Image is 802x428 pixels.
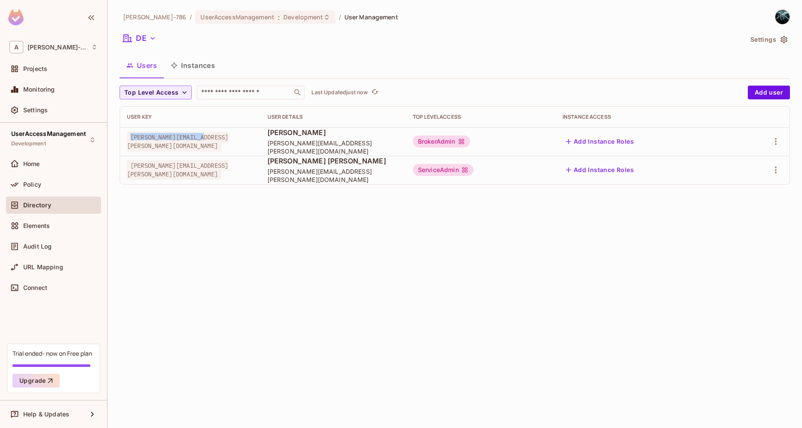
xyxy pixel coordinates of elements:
img: SReyMgAAAABJRU5ErkJggg== [8,9,24,25]
span: UserAccessManagement [200,13,274,21]
span: Top Level Access [124,87,178,98]
span: Settings [23,107,48,114]
button: Users [120,55,164,76]
button: DE [120,31,160,45]
span: [PERSON_NAME][EMAIL_ADDRESS][PERSON_NAME][DOMAIN_NAME] [127,160,228,180]
button: Add Instance Roles [562,163,637,177]
div: User Key [127,114,254,120]
div: Instance Access [562,114,727,120]
div: Top Level Access [413,114,549,120]
p: Last Updated just now [311,89,368,96]
span: Workspace: Arunkumar-786 [28,44,87,51]
span: [PERSON_NAME] [PERSON_NAME] [267,156,399,166]
span: Audit Log [23,243,52,250]
span: Projects [23,65,47,72]
span: [PERSON_NAME] [267,128,399,137]
div: Trial ended- now on Free plan [12,349,92,357]
li: / [339,13,341,21]
button: Add Instance Roles [562,135,637,148]
span: the active workspace [123,13,186,21]
span: User Management [344,13,398,21]
button: Settings [747,33,790,46]
button: Instances [164,55,222,76]
span: A [9,41,23,53]
span: [PERSON_NAME][EMAIL_ADDRESS][PERSON_NAME][DOMAIN_NAME] [267,139,399,155]
button: Upgrade [12,374,60,388]
span: Help & Updates [23,411,69,418]
span: URL Mapping [23,264,63,271]
img: Arunkumar T [775,10,790,24]
span: Development [283,13,323,21]
div: User Details [267,114,399,120]
span: Policy [23,181,41,188]
span: Connect [23,284,47,291]
span: : [277,14,280,21]
span: Monitoring [23,86,55,93]
span: Click to refresh data [368,87,380,98]
span: refresh [371,88,378,97]
button: Add user [748,86,790,99]
li: / [190,13,192,21]
span: Development [11,140,46,147]
div: BrokerAdmin [413,135,470,148]
button: refresh [369,87,380,98]
span: [PERSON_NAME][EMAIL_ADDRESS][PERSON_NAME][DOMAIN_NAME] [127,132,228,151]
span: Home [23,160,40,167]
button: Top Level Access [120,86,192,99]
span: [PERSON_NAME][EMAIL_ADDRESS][PERSON_NAME][DOMAIN_NAME] [267,167,399,184]
span: Elements [23,222,50,229]
span: Directory [23,202,51,209]
div: ServiceAdmin [413,164,473,176]
span: UserAccessManagement [11,130,86,137]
